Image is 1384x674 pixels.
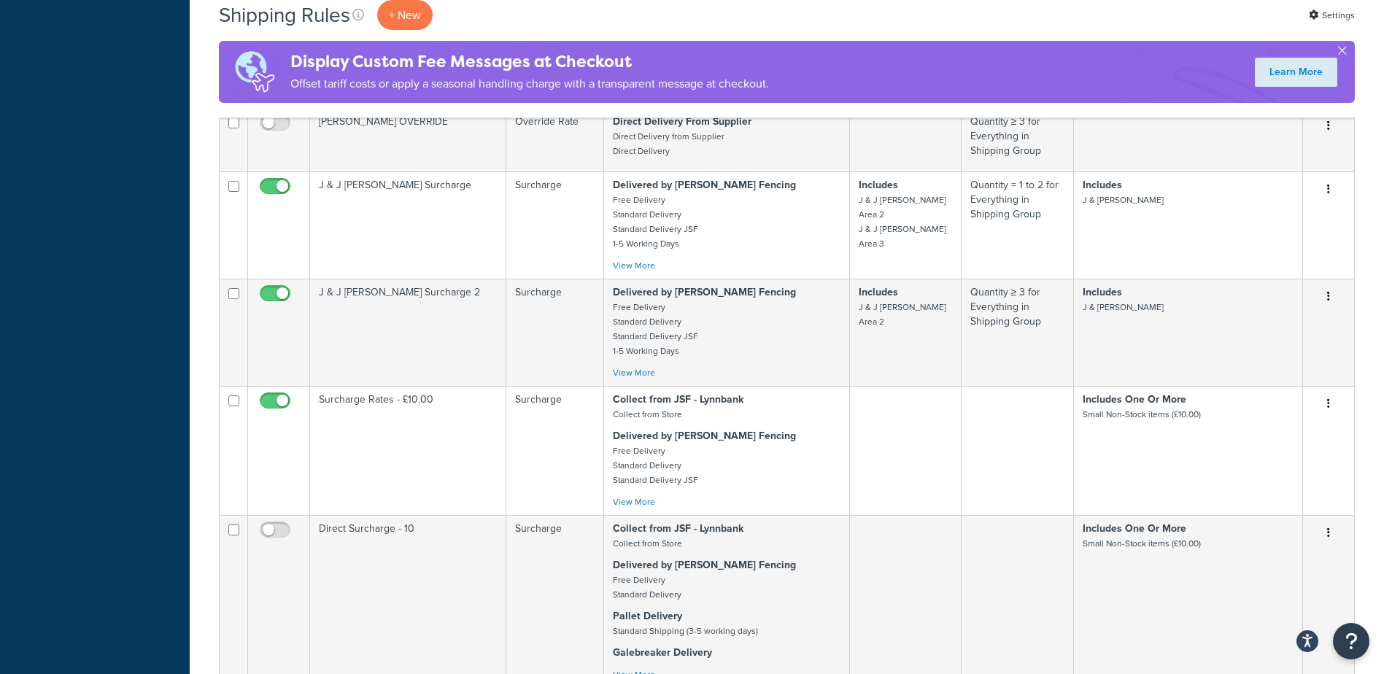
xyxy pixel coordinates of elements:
strong: Includes One Or More [1083,521,1186,536]
button: Open Resource Center [1333,623,1369,659]
strong: Delivered by [PERSON_NAME] Fencing [613,557,796,573]
p: Offset tariff costs or apply a seasonal handling charge with a transparent message at checkout. [290,74,769,94]
strong: Galebreaker Delivery [613,645,712,660]
small: J & J [PERSON_NAME] Area 2 [859,301,946,328]
h4: Display Custom Fee Messages at Checkout [290,50,769,74]
small: Free Delivery Standard Delivery Standard Delivery JSF 1-5 Working Days [613,193,698,250]
strong: Delivered by [PERSON_NAME] Fencing [613,428,796,443]
small: J & [PERSON_NAME] [1083,193,1164,206]
strong: Delivered by [PERSON_NAME] Fencing [613,284,796,300]
small: J & [PERSON_NAME] [1083,301,1164,314]
small: Small Non-Stock items (£10.00) [1083,408,1201,421]
strong: Pallet Delivery [613,608,682,624]
td: Quantity ≥ 3 for Everything in Shipping Group [962,279,1074,386]
img: duties-banner-06bc72dcb5fe05cb3f9472aba00be2ae8eb53ab6f0d8bb03d382ba314ac3c341.png [219,41,290,103]
small: Collect from Store [613,537,682,550]
td: Surcharge Rates - £10.00 [310,386,506,515]
strong: Collect from JSF - Lynnbank [613,392,743,407]
td: Surcharge [506,171,604,279]
small: Standard Shipping (3-5 working days) [613,624,758,638]
td: J & J [PERSON_NAME] Surcharge 2 [310,279,506,386]
small: Collect from Store [613,408,682,421]
a: Settings [1309,5,1355,26]
strong: Includes [1083,177,1122,193]
td: Quantity ≥ 3 for Everything in Shipping Group [962,108,1074,171]
small: Direct Delivery from Supplier Direct Delivery [613,130,724,158]
strong: Direct Delivery From Supplier [613,114,751,129]
td: Surcharge [506,279,604,386]
a: Learn More [1255,58,1337,87]
small: Free Delivery Standard Delivery [613,573,681,601]
small: Free Delivery Standard Delivery Standard Delivery JSF [613,444,698,487]
strong: Collect from JSF - Lynnbank [613,521,743,536]
a: View More [613,366,655,379]
strong: Delivered by [PERSON_NAME] Fencing [613,177,796,193]
a: View More [613,495,655,508]
strong: Includes [1083,284,1122,300]
small: Free Delivery Standard Delivery Standard Delivery JSF 1-5 Working Days [613,301,698,357]
small: Small Non-Stock items (£10.00) [1083,537,1201,550]
strong: Includes [859,284,898,300]
td: Surcharge [506,386,604,515]
a: View More [613,259,655,272]
strong: Includes One Or More [1083,392,1186,407]
td: Override Rate [506,108,604,171]
small: J & J [PERSON_NAME] Area 2 J & J [PERSON_NAME] Area 3 [859,193,946,250]
td: [PERSON_NAME] OVERRIDE [310,108,506,171]
td: Quantity = 1 to 2 for Everything in Shipping Group [962,171,1074,279]
h1: Shipping Rules [219,1,350,29]
strong: Includes [859,177,898,193]
td: J & J [PERSON_NAME] Surcharge [310,171,506,279]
